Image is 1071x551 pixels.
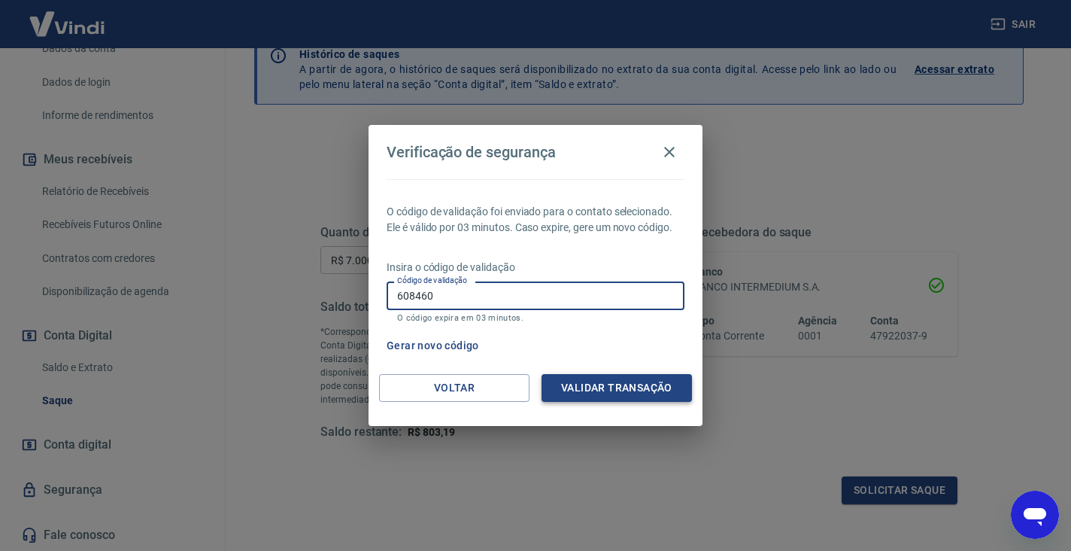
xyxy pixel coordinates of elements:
button: Gerar novo código [381,332,485,360]
p: O código expira em 03 minutos. [397,313,674,323]
p: O código de validação foi enviado para o contato selecionado. Ele é válido por 03 minutos. Caso e... [387,204,684,236]
label: Código de validação [397,275,467,286]
button: Validar transação [542,374,692,402]
h4: Verificação de segurança [387,143,556,161]
p: Insira o código de validação [387,260,684,275]
iframe: Botão para abrir a janela de mensagens [1011,491,1059,539]
button: Voltar [379,374,529,402]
